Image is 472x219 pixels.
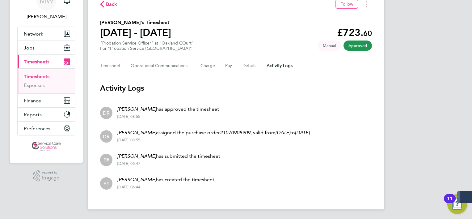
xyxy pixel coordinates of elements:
span: Powered by [42,170,59,175]
h1: [DATE] - [DATE] [100,26,171,39]
em: [PERSON_NAME] [117,177,156,182]
span: Engage [42,175,59,181]
p: has submitted the timesheet [117,152,220,160]
button: Finance [18,94,75,107]
div: [DATE] 08:55 [117,114,219,119]
span: Preferences [24,126,50,131]
div: "Probation Service Officer" at "Oakland COurt" [100,41,194,51]
button: Timesheets [18,55,75,68]
div: Timesheets [18,68,75,93]
a: Timesheets [24,74,49,79]
span: Mark White [17,13,75,20]
app-decimal: £723. [337,27,372,38]
button: Operational Communications [131,58,191,73]
em: 21070908909 [220,130,251,135]
div: For "Probation Service [GEOGRAPHIC_DATA]" [100,46,194,51]
em: [PERSON_NAME] [117,153,156,159]
span: 60 [363,29,372,38]
p: has approved the timesheet [117,105,219,113]
div: Person #385887 [100,154,112,166]
em: [DATE] [276,130,290,135]
button: Activity Logs [267,58,293,73]
button: Timesheet [100,58,121,73]
span: This timesheet was manually created. [318,41,341,51]
div: [DATE] 08:55 [117,138,310,143]
span: Finance [24,98,41,104]
span: DR [103,133,110,140]
button: Charge [200,58,215,73]
button: Back [100,0,117,8]
p: has created the timesheet [117,176,214,183]
span: P# [103,180,109,187]
div: Dionne Roye [100,107,112,119]
button: Details [242,58,257,73]
a: Powered byEngage [33,170,60,182]
em: [PERSON_NAME] [117,106,156,112]
span: Follow [340,1,353,7]
div: Person #385887 [100,177,112,190]
span: This timesheet has been approved. [343,41,372,51]
span: DR [103,109,110,116]
div: [DATE] 06:44 [117,185,214,190]
h3: Activity Logs [100,83,372,93]
button: Jobs [18,41,75,54]
span: Reports [24,112,42,118]
p: assigned the purchase order , valid from to [117,129,310,136]
button: Network [18,27,75,41]
a: Go to home page [17,142,75,152]
span: Jobs [24,45,35,51]
button: Open Resource Center, 11 new notifications [447,194,467,214]
button: Pay [225,58,233,73]
span: P# [103,157,109,163]
img: servicecare-logo-retina.png [32,142,61,152]
em: [DATE] [295,130,310,135]
button: Preferences [18,122,75,135]
div: Dionne Roye [100,130,112,143]
a: Expenses [24,82,45,88]
em: [PERSON_NAME] [117,130,156,135]
span: Back [106,1,117,8]
div: 11 [447,199,453,207]
div: [DATE] 06:47 [117,161,220,166]
span: Network [24,31,43,37]
h2: [PERSON_NAME]'s Timesheet [100,19,171,26]
button: Reports [18,108,75,121]
span: Timesheets [24,59,49,65]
